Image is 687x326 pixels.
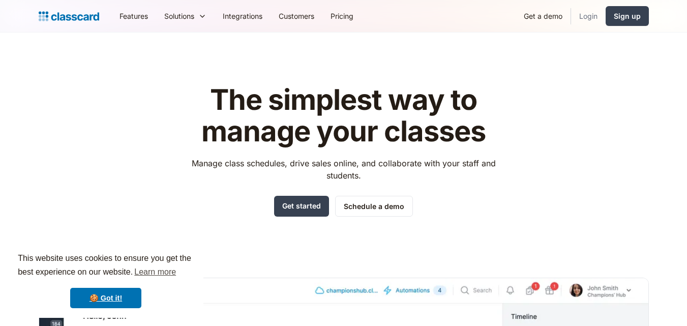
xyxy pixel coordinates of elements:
[274,196,329,217] a: Get started
[182,157,505,182] p: Manage class schedules, drive sales online, and collaborate with your staff and students.
[335,196,413,217] a: Schedule a demo
[571,5,606,27] a: Login
[8,243,203,318] div: cookieconsent
[614,11,641,21] div: Sign up
[606,6,649,26] a: Sign up
[182,84,505,147] h1: The simplest way to manage your classes
[164,11,194,21] div: Solutions
[111,5,156,27] a: Features
[215,5,271,27] a: Integrations
[18,252,194,280] span: This website uses cookies to ensure you get the best experience on our website.
[322,5,362,27] a: Pricing
[133,264,177,280] a: learn more about cookies
[70,288,141,308] a: dismiss cookie message
[271,5,322,27] a: Customers
[156,5,215,27] div: Solutions
[39,9,99,23] a: home
[516,5,571,27] a: Get a demo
